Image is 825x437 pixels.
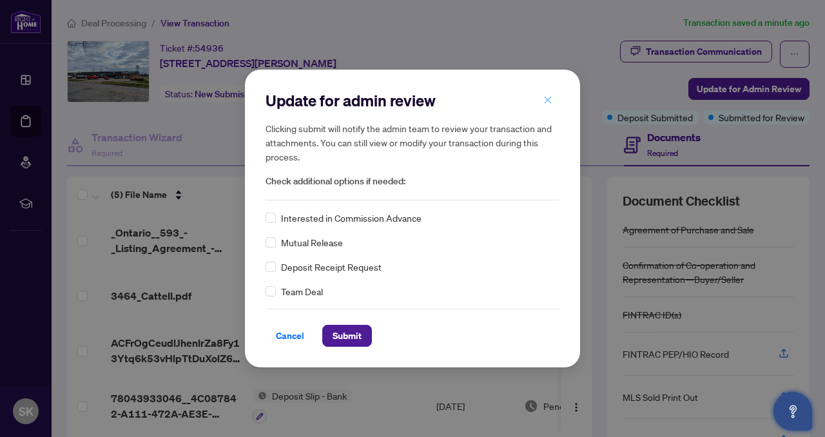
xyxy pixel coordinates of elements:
span: Mutual Release [281,235,343,249]
h2: Update for admin review [266,90,559,111]
span: Check additional options if needed: [266,174,559,189]
span: Deposit Receipt Request [281,260,382,274]
h5: Clicking submit will notify the admin team to review your transaction and attachments. You can st... [266,121,559,164]
button: Cancel [266,325,315,347]
span: close [543,95,552,104]
span: Cancel [276,325,304,346]
button: Submit [322,325,372,347]
span: Submit [333,325,362,346]
span: Team Deal [281,284,323,298]
span: Interested in Commission Advance [281,211,422,225]
button: Open asap [773,392,812,431]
